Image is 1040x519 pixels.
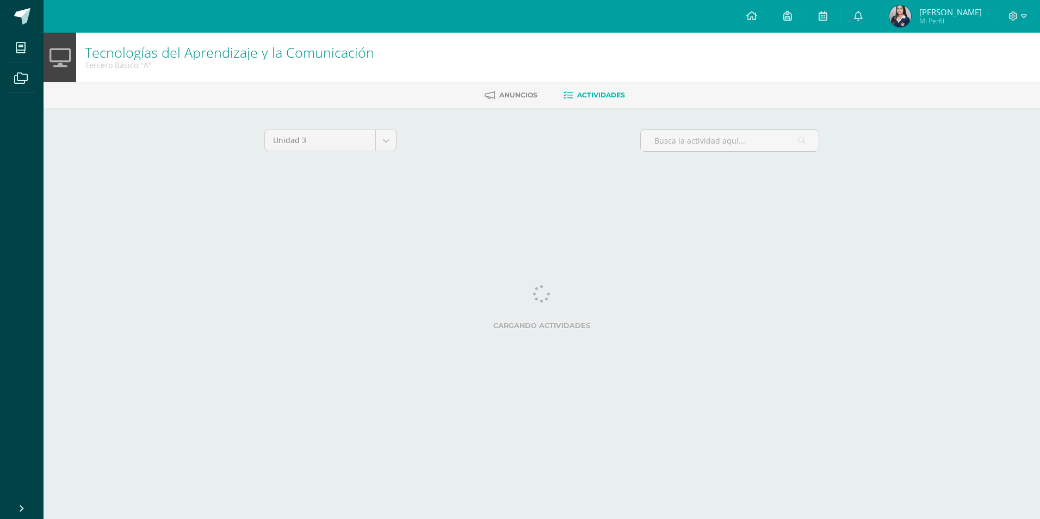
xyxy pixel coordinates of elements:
[564,86,625,104] a: Actividades
[641,130,819,151] input: Busca la actividad aquí...
[919,7,982,17] span: [PERSON_NAME]
[85,60,374,70] div: Tercero Básico 'A'
[919,16,982,26] span: Mi Perfil
[577,91,625,99] span: Actividades
[273,130,367,151] span: Unidad 3
[264,322,819,330] label: Cargando actividades
[265,130,396,151] a: Unidad 3
[499,91,537,99] span: Anuncios
[85,45,374,60] h1: Tecnologías del Aprendizaje y la Comunicación
[85,43,374,61] a: Tecnologías del Aprendizaje y la Comunicación
[889,5,911,27] img: a2f8529dbcc006c577762a455f18c3ff.png
[485,86,537,104] a: Anuncios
